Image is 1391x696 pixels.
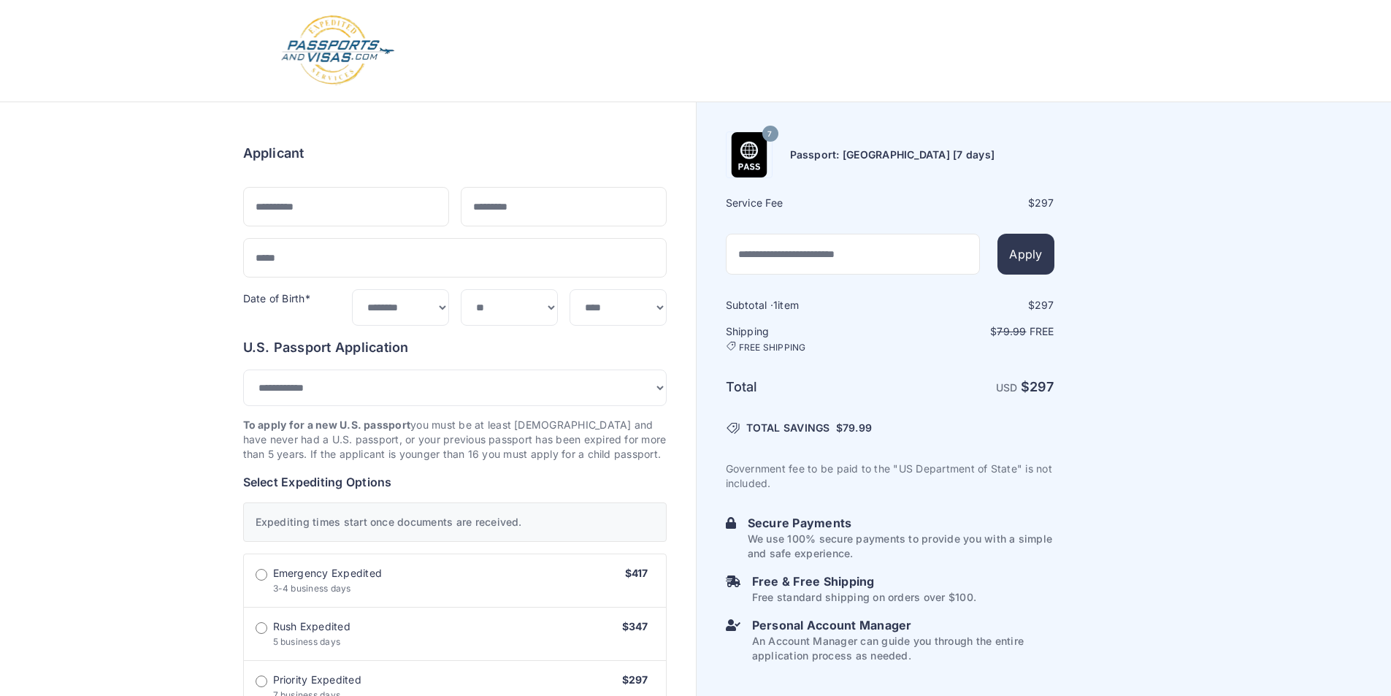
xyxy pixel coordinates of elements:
span: 79.99 [997,325,1026,337]
span: Rush Expedited [273,619,350,634]
span: USD [996,381,1018,394]
p: Government fee to be paid to the "US Department of State" is not included. [726,462,1054,491]
span: Free [1030,325,1054,337]
div: Expediting times start once documents are received. [243,502,667,542]
p: you must be at least [DEMOGRAPHIC_DATA] and have never had a U.S. passport, or your previous pass... [243,418,667,462]
span: $297 [622,673,648,686]
span: FREE SHIPPING [739,342,806,353]
span: Emergency Expedited [273,566,383,581]
h6: Personal Account Manager [752,616,1054,634]
span: TOTAL SAVINGS [746,421,830,435]
p: We use 100% secure payments to provide you with a simple and safe experience. [748,532,1054,561]
span: 7 [767,125,772,144]
h6: Free & Free Shipping [752,573,976,590]
h6: U.S. Passport Application [243,337,667,358]
h6: Service Fee [726,196,889,210]
span: Priority Expedited [273,673,361,687]
img: Logo [280,15,396,87]
strong: $ [1021,379,1054,394]
h6: Subtotal · item [726,298,889,313]
p: $ [892,324,1054,339]
strong: To apply for a new U.S. passport [243,418,411,431]
span: $347 [622,620,648,632]
h6: Applicant [243,143,304,164]
div: $ [892,196,1054,210]
span: 1 [773,299,778,311]
span: 3-4 business days [273,583,351,594]
span: 297 [1030,379,1054,394]
p: An Account Manager can guide you through the entire application process as needed. [752,634,1054,663]
h6: Secure Payments [748,514,1054,532]
h6: Shipping [726,324,889,353]
span: $ [836,421,872,435]
span: 297 [1035,196,1054,209]
h6: Select Expediting Options [243,473,667,491]
img: Product Name [727,132,772,177]
span: 297 [1035,299,1054,311]
p: Free standard shipping on orders over $100. [752,590,976,605]
h6: Passport: [GEOGRAPHIC_DATA] [7 days] [790,148,995,162]
h6: Total [726,377,889,397]
span: 79.99 [843,421,872,434]
div: $ [892,298,1054,313]
button: Apply [997,234,1054,275]
span: 5 business days [273,636,341,647]
span: $417 [625,567,648,579]
label: Date of Birth* [243,292,310,305]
